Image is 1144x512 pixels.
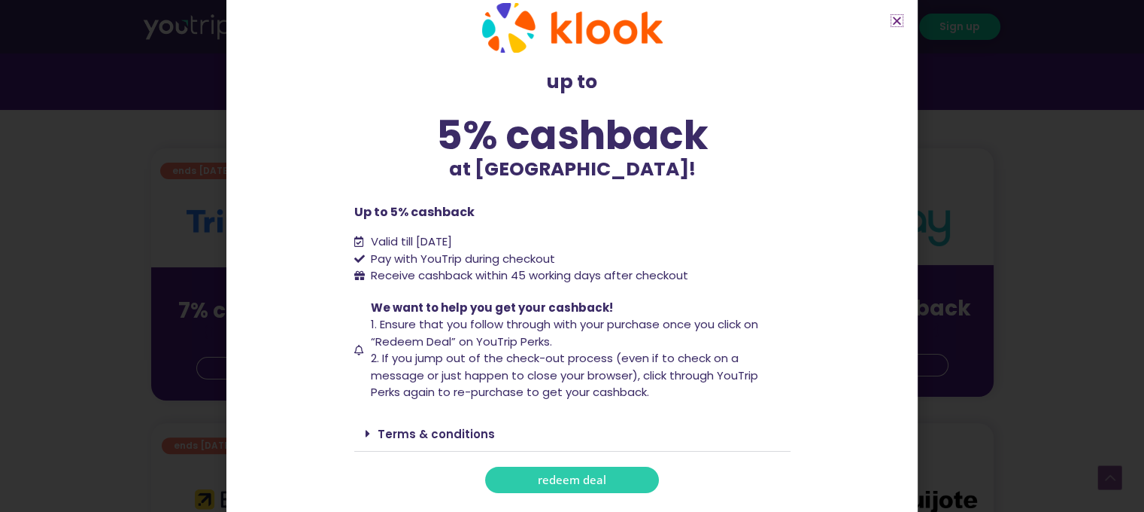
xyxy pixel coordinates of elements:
span: Receive cashback within 45 working days after checkout [367,267,688,285]
span: We want to help you get your cashback! [371,300,613,315]
div: Terms & conditions [354,416,790,452]
span: 1. Ensure that you follow through with your purchase once you click on “Redeem Deal” on YouTrip P... [371,316,758,349]
p: Up to 5% cashback [354,203,790,221]
p: at [GEOGRAPHIC_DATA]! [354,155,790,184]
a: redeem deal [485,467,659,493]
div: 5% cashback [354,115,790,155]
p: up to [354,68,790,96]
a: Terms & conditions [378,426,495,442]
span: redeem deal [538,474,606,486]
a: Close [891,15,903,26]
span: Valid till [DATE] [367,233,452,251]
span: Pay with YouTrip during checkout [367,251,555,268]
span: 2. If you jump out of the check-out process (even if to check on a message or just happen to clos... [371,350,758,400]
